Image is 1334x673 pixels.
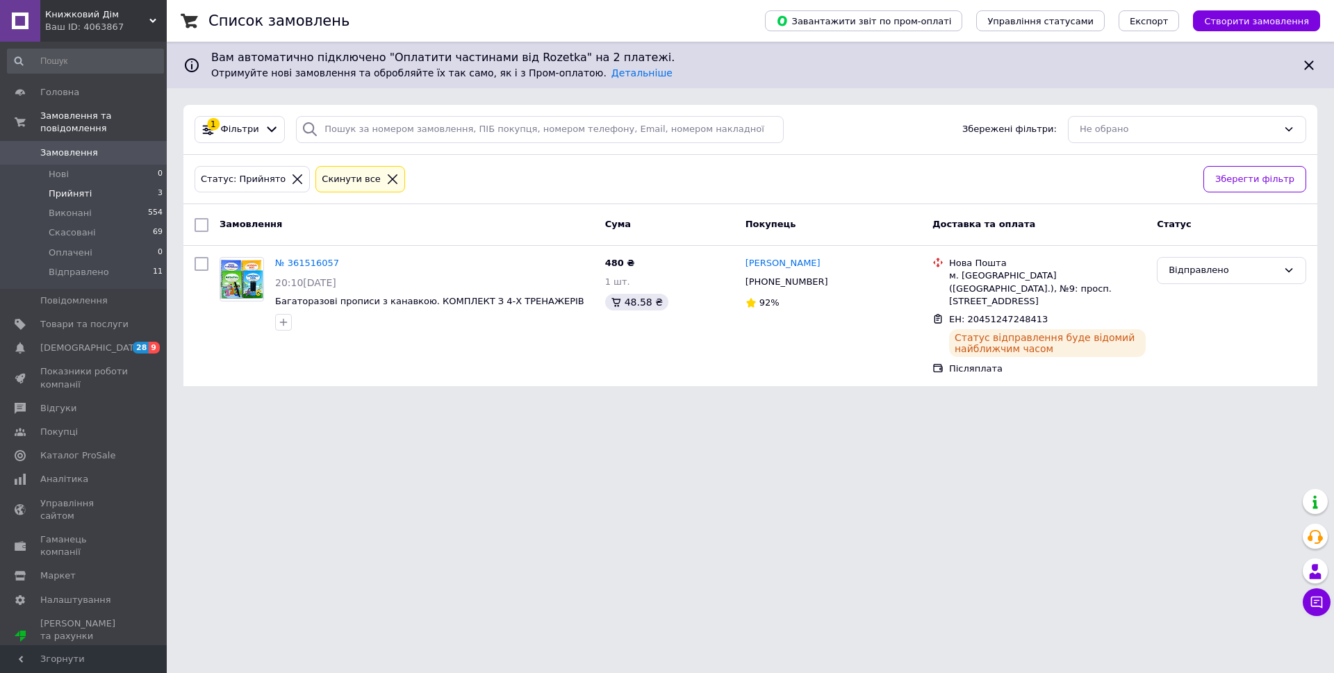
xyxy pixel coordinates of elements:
[746,257,821,270] a: [PERSON_NAME]
[765,10,962,31] button: Завантажити звіт по пром-оплаті
[198,172,288,187] div: Статус: Прийнято
[743,273,831,291] div: [PHONE_NUMBER]
[40,570,76,582] span: Маркет
[949,257,1146,269] div: Нова Пошта
[40,294,108,307] span: Повідомлення
[49,247,92,259] span: Оплачені
[976,10,1105,31] button: Управління статусами
[949,314,1048,324] span: ЕН: 20451247248413
[221,123,259,136] span: Фільтри
[153,266,163,279] span: 11
[275,258,339,268] a: № 361516057
[40,86,79,99] span: Головна
[49,168,69,181] span: Нові
[949,329,1146,357] div: Статус відправлення буде відомий найближчим часом
[611,67,673,78] a: Детальніше
[1215,172,1294,187] span: Зберегти фільтр
[1179,15,1320,26] a: Створити замовлення
[1193,10,1320,31] button: Створити замовлення
[7,49,164,74] input: Пошук
[605,258,635,268] span: 480 ₴
[40,594,111,606] span: Налаштування
[40,642,129,655] div: Prom мікс 1 000
[1157,219,1192,229] span: Статус
[211,67,673,78] span: Отримуйте нові замовлення та обробляйте їх так само, як і з Пром-оплатою.
[40,110,167,135] span: Замовлення та повідомлення
[296,116,784,143] input: Пошук за номером замовлення, ПІБ покупця, номером телефону, Email, номером накладної
[40,318,129,331] span: Товари та послуги
[158,168,163,181] span: 0
[1119,10,1180,31] button: Експорт
[133,342,149,354] span: 28
[40,402,76,415] span: Відгуки
[208,13,349,29] h1: Список замовлень
[932,219,1035,229] span: Доставка та оплата
[40,365,129,390] span: Показники роботи компанії
[776,15,951,27] span: Завантажити звіт по пром-оплаті
[1203,166,1306,193] button: Зберегти фільтр
[220,219,282,229] span: Замовлення
[158,188,163,200] span: 3
[40,497,129,522] span: Управління сайтом
[40,473,88,485] span: Аналітика
[1080,122,1278,137] div: Не обрано
[746,219,796,229] span: Покупець
[319,172,384,187] div: Cкинути все
[211,50,1290,66] span: Вам автоматично підключено "Оплатити частинами від Rozetka" на 2 платежі.
[149,342,160,354] span: 9
[220,257,264,301] a: Фото товару
[49,266,109,279] span: Відправлено
[962,123,1057,136] span: Збережені фільтри:
[1130,16,1169,26] span: Експорт
[1204,16,1309,26] span: Створити замовлення
[49,207,92,219] span: Виконані
[987,16,1094,26] span: Управління статусами
[40,617,129,656] span: [PERSON_NAME] та рахунки
[40,342,143,354] span: [DEMOGRAPHIC_DATA]
[153,226,163,239] span: 69
[49,188,92,200] span: Прийняті
[275,296,584,306] a: Багаторазові прописи з канавкою. КОМПЛЕКТ З 4-Х ТРЕНАЖЕРІВ
[949,363,1146,375] div: Післяплата
[158,247,163,259] span: 0
[40,426,78,438] span: Покупці
[45,21,167,33] div: Ваш ID: 4063867
[45,8,149,21] span: Книжковий Дім
[949,269,1146,308] div: м. [GEOGRAPHIC_DATA] ([GEOGRAPHIC_DATA].), №9: просп. [STREET_ADDRESS]
[148,207,163,219] span: 554
[49,226,96,239] span: Скасовані
[605,219,631,229] span: Cума
[1169,263,1278,278] div: Відправлено
[605,294,668,310] div: 48.58 ₴
[1303,588,1331,616] button: Чат з покупцем
[759,297,780,308] span: 92%
[220,260,263,299] img: Фото товару
[605,276,630,287] span: 1 шт.
[275,277,336,288] span: 20:10[DATE]
[207,118,220,131] div: 1
[40,147,98,159] span: Замовлення
[40,533,129,558] span: Гаманець компанії
[40,449,115,462] span: Каталог ProSale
